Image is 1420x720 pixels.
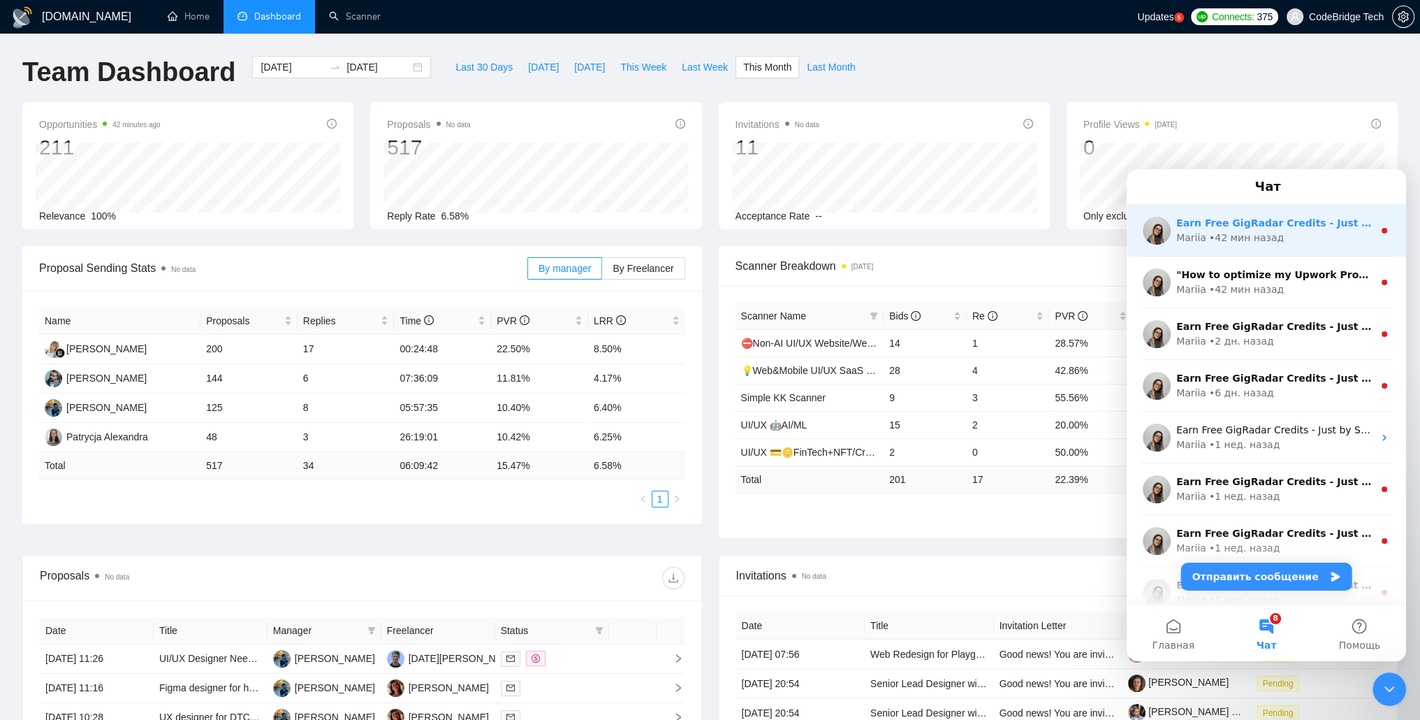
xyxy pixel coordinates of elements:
a: Pending [1257,707,1305,718]
span: filter [867,305,881,326]
a: PAPatrycja Alexandra [45,431,148,442]
time: 42 minutes ago [112,121,160,129]
button: Last Month [799,56,863,78]
td: [DATE] 07:56 [736,640,865,669]
td: 05:57:35 [394,394,491,423]
span: info-circle [988,311,997,321]
span: info-circle [675,119,685,129]
div: 11 [735,134,819,161]
td: 1 [967,329,1050,357]
td: 26:19:01 [394,423,491,452]
div: [DATE][PERSON_NAME] [409,651,520,666]
input: End date [346,59,410,75]
td: 200 [200,335,298,364]
td: 00:24:48 [394,335,491,364]
td: [DATE] 20:54 [736,669,865,698]
th: Date [40,617,154,645]
span: swap-right [330,62,341,73]
span: mail [506,684,515,692]
a: 5 [1174,13,1184,22]
span: dollar [532,654,540,663]
a: AK[PERSON_NAME] [45,343,147,354]
div: 211 [39,134,161,161]
h1: Team Dashboard [22,56,235,89]
span: filter [870,312,878,320]
span: No data [446,121,471,129]
span: This Month [743,59,791,75]
span: right [673,495,681,503]
span: Relevance [39,210,85,222]
td: 14 [884,329,967,357]
li: 1 [652,491,668,507]
a: IR[DATE][PERSON_NAME] [387,652,520,663]
span: PVR [1055,310,1088,322]
td: 6.25% [588,423,685,452]
div: Proposals [40,567,362,589]
a: Simple KK Scanner [741,392,826,403]
input: Start date [261,59,324,75]
td: 28 [884,357,967,384]
td: 2 [967,411,1050,438]
div: 0 [1083,134,1177,161]
a: searchScanner [329,10,381,22]
li: Previous Page [635,491,652,507]
td: Web Redesign for Playground and Street Furniture Manufacturer [865,640,994,669]
td: 4 [967,357,1050,384]
button: left [635,491,652,507]
button: Last 30 Days [448,56,520,78]
span: [DATE] [574,59,605,75]
td: 22.50% [491,335,588,364]
iframe: Intercom live chat [1373,672,1406,706]
span: Connects: [1212,9,1254,24]
td: 8.50% [588,335,685,364]
span: Last Month [807,59,855,75]
th: Manager [268,617,381,645]
span: Invitations [735,116,819,133]
td: 144 [200,364,298,394]
td: 517 [200,452,298,480]
td: 3 [298,423,395,452]
a: Web Redesign for Playground and Street Furniture Manufacturer [870,649,1150,660]
td: Total [39,452,200,480]
img: PA [45,429,62,446]
div: Patrycja Alexandra [66,429,148,445]
img: upwork-logo.png [1196,11,1208,22]
td: 50.00% [1049,438,1132,466]
td: [DATE] 11:16 [40,674,154,703]
td: 0 [967,438,1050,466]
span: Manager [273,623,362,638]
span: -- [815,210,821,222]
span: Scanner Breakdown [735,257,1382,275]
span: info-circle [327,119,337,129]
th: Freelancer [381,617,495,645]
td: 48 [200,423,298,452]
span: No data [171,266,196,273]
iframe: Intercom live chat [1127,169,1406,661]
a: AV[PERSON_NAME] [387,682,489,693]
a: Pending [1257,677,1305,689]
span: Invitations [736,567,1381,584]
div: [PERSON_NAME] [409,680,489,696]
td: Total [735,466,884,493]
a: Senior Lead Designer with great design style needed [870,678,1099,689]
td: 34 [298,452,395,480]
a: [PERSON_NAME] Maloroshvylo [1128,706,1289,717]
span: filter [367,626,376,635]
